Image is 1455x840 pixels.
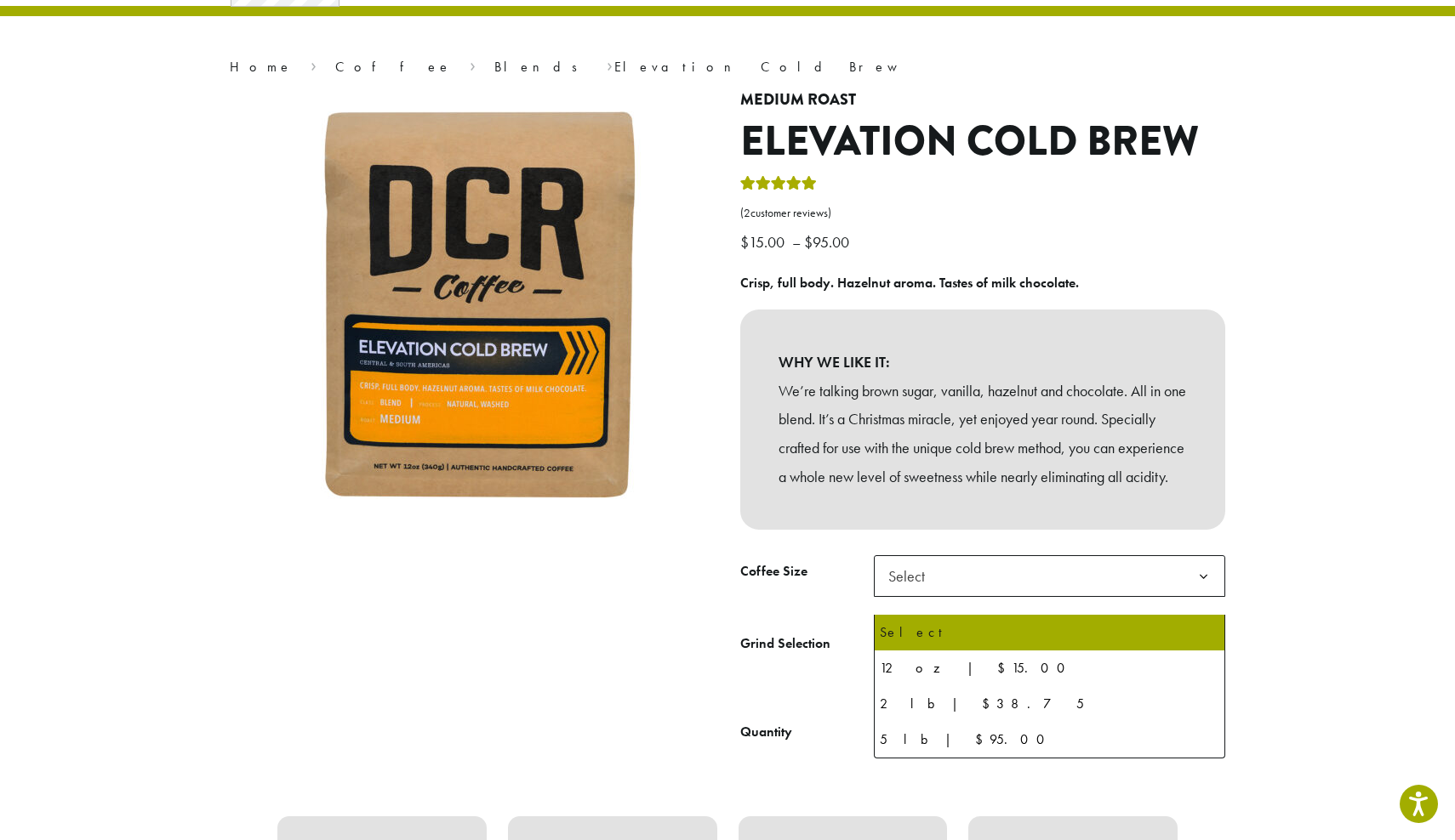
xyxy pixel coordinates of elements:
span: › [607,51,613,77]
a: Home [230,58,293,76]
bdi: 15.00 [740,232,789,252]
span: Select [882,559,942,593]
span: $ [740,232,749,252]
span: $ [804,232,813,252]
h4: Medium Roast [740,91,1225,110]
h1: Elevation Cold Brew [740,117,1225,167]
a: (2customer reviews) [740,205,1225,222]
a: Blends [494,58,589,76]
a: Coffee [335,58,452,76]
div: Rated 5.00 out of 5 [740,173,817,199]
div: 2 lb | $38.75 [880,691,1219,717]
span: › [470,51,476,77]
p: We’re talking brown sugar, vanilla, hazelnut and chocolate. All in one blend. It’s a Christmas mi... [779,377,1187,491]
b: WHY WE LIKE IT: [779,348,1187,377]
span: › [311,51,317,77]
label: Grind Selection [740,632,874,656]
div: Quantity [740,722,792,742]
span: – [792,232,801,252]
b: Crisp, full body. Hazelnut aroma. Tastes of milk chocolate. [740,274,1079,292]
li: Select [875,615,1224,650]
span: Select [874,555,1225,597]
label: Coffee Size [740,559,874,584]
div: 12 oz | $15.00 [880,656,1219,681]
bdi: 95.00 [804,232,853,252]
nav: Breadcrumb [230,57,1225,77]
span: 2 [744,206,750,220]
div: 5 lb | $95.00 [880,727,1219,752]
